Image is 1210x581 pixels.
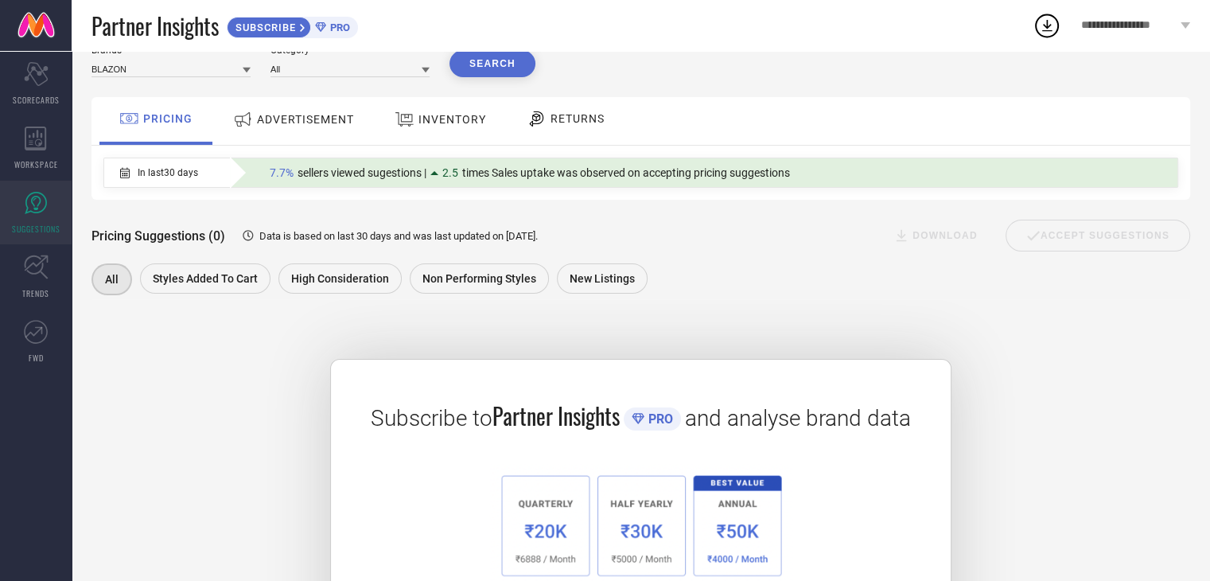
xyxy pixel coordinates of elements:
[442,166,458,179] span: 2.5
[449,50,535,77] button: Search
[685,405,911,431] span: and analyse brand data
[462,166,790,179] span: times Sales uptake was observed on accepting pricing suggestions
[422,272,536,285] span: Non Performing Styles
[91,228,225,244] span: Pricing Suggestions (0)
[12,223,60,235] span: SUGGESTIONS
[644,411,673,427] span: PRO
[29,352,44,364] span: FWD
[492,400,620,432] span: Partner Insights
[138,167,198,178] span: In last 30 days
[228,21,300,33] span: SUBSCRIBE
[270,166,294,179] span: 7.7%
[105,273,119,286] span: All
[153,272,258,285] span: Styles Added To Cart
[227,13,358,38] a: SUBSCRIBEPRO
[143,112,193,125] span: PRICING
[14,158,58,170] span: WORKSPACE
[1033,11,1061,40] div: Open download list
[257,113,354,126] span: ADVERTISEMENT
[91,10,219,42] span: Partner Insights
[551,112,605,125] span: RETURNS
[298,166,426,179] span: sellers viewed sugestions |
[570,272,635,285] span: New Listings
[291,272,389,285] span: High Consideration
[371,405,492,431] span: Subscribe to
[418,113,486,126] span: INVENTORY
[1006,220,1190,252] div: Accept Suggestions
[326,21,350,33] span: PRO
[13,94,60,106] span: SCORECARDS
[262,162,798,183] div: Percentage of sellers who have viewed suggestions for the current Insight Type
[22,287,49,299] span: TRENDS
[259,230,538,242] span: Data is based on last 30 days and was last updated on [DATE] .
